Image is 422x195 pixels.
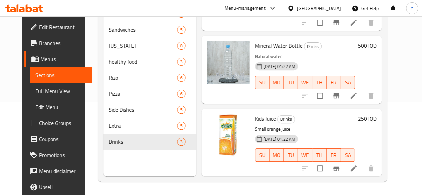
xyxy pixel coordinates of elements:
span: Coupons [39,135,87,143]
div: items [177,122,185,130]
span: WE [301,150,310,160]
span: TH [315,78,324,87]
a: Choice Groups [24,115,92,131]
span: 6 [177,91,185,97]
span: Menus [40,55,87,63]
p: Natural water [255,52,355,61]
span: Kids Juice [255,114,276,124]
span: Select to update [313,89,327,103]
div: Sandwiches5 [103,22,196,38]
span: TU [286,150,295,160]
button: Branch-specific-item [328,15,344,31]
a: Full Menu View [30,83,92,99]
button: TH [312,76,327,89]
button: TU [284,76,298,89]
button: delete [363,88,379,104]
span: Pizza [109,90,177,98]
h6: 500 IQD [358,41,376,50]
span: 6 [177,75,185,81]
button: SA [341,76,355,89]
button: SA [341,148,355,162]
div: items [177,90,185,98]
span: Drinks [278,115,295,123]
span: Sections [35,71,87,79]
button: delete [363,160,379,176]
span: 3 [177,59,185,65]
span: healthy food [109,58,177,66]
div: items [177,42,185,50]
div: Extra5 [103,118,196,134]
div: Rizo6 [103,70,196,86]
button: MO [270,76,284,89]
span: Full Menu View [35,87,87,95]
div: [US_STATE]8 [103,38,196,54]
p: Small orange juice [255,125,355,133]
h6: 250 IQD [358,114,376,123]
span: SU [258,78,267,87]
button: TH [312,148,327,162]
div: healthy food3 [103,54,196,70]
span: SA [344,150,353,160]
div: items [177,106,185,114]
button: SU [255,76,270,89]
button: delete [363,15,379,31]
span: Mineral Water Bottle [255,41,303,51]
div: items [177,74,185,82]
span: 5 [177,123,185,129]
div: Menu-management [225,4,266,12]
div: Drinks3 [103,134,196,150]
a: Edit Restaurant [24,19,92,35]
span: MO [272,150,281,160]
span: Promotions [39,151,87,159]
button: WE [298,148,312,162]
a: Coupons [24,131,92,147]
span: Select to update [313,16,327,30]
img: Mineral Water Bottle [207,41,250,84]
span: Extra [109,122,177,130]
span: 5 [177,27,185,33]
div: [GEOGRAPHIC_DATA] [297,5,341,12]
div: Drinks [304,42,322,50]
span: Rizo [109,74,177,82]
nav: Menu sections [103,3,196,152]
div: Drinks [277,115,295,123]
span: TH [315,150,324,160]
span: TU [286,78,295,87]
span: Drinks [304,43,321,50]
span: Side Dishes [109,106,177,114]
span: 5 [177,107,185,113]
span: 3 [177,139,185,145]
a: Branches [24,35,92,51]
span: SA [344,78,353,87]
a: Edit Menu [30,99,92,115]
span: 8 [177,43,185,49]
button: MO [270,148,284,162]
button: WE [298,76,312,89]
span: SU [258,150,267,160]
div: items [177,58,185,66]
span: Drinks [109,138,177,146]
a: Menus [24,51,92,67]
button: FR [327,76,341,89]
a: Promotions [24,147,92,163]
span: FR [329,150,338,160]
div: items [177,138,185,146]
button: Branch-specific-item [328,160,344,176]
a: Sections [30,67,92,83]
button: TU [284,148,298,162]
span: [DATE] 01:22 AM [261,63,298,70]
div: Kentucky [109,42,177,50]
a: Upsell [24,179,92,195]
span: Select to update [313,161,327,175]
span: Sandwiches [109,26,177,34]
a: Edit menu item [350,92,358,100]
span: [US_STATE] [109,42,177,50]
span: [DATE] 01:22 AM [261,136,298,142]
button: FR [327,148,341,162]
span: WE [301,78,310,87]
